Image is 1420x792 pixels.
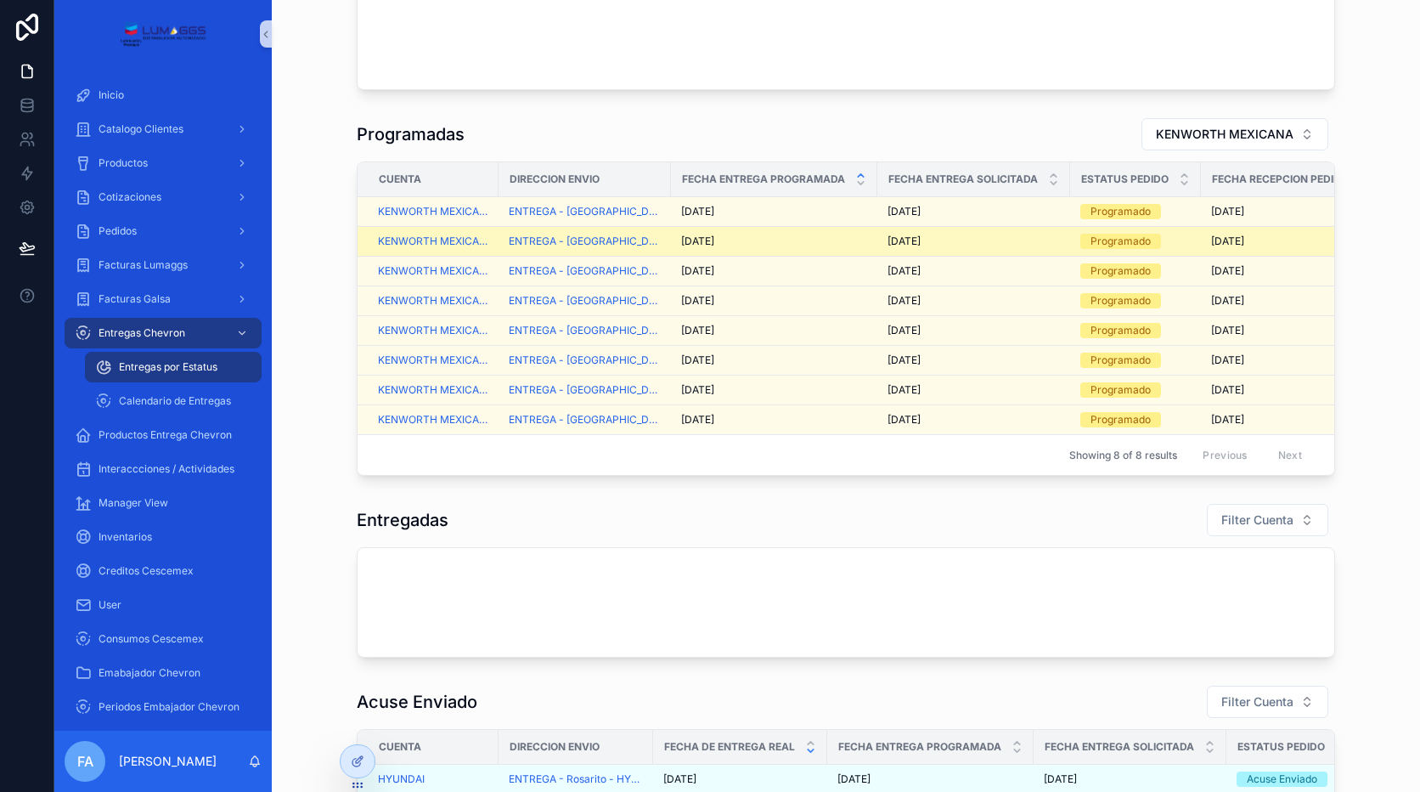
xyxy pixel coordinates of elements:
a: [DATE] [837,772,1023,786]
span: Entregas por Estatus [119,360,217,374]
a: ENTREGA - Rosarito - HYUNDAI [509,772,643,786]
a: [DATE] [1211,264,1371,278]
span: [DATE] [887,413,921,427]
a: Pedidos [65,216,262,246]
a: ENTREGA - [GEOGRAPHIC_DATA] - KENWORTH MEXICANA [509,413,661,427]
div: scrollable content [54,68,272,731]
a: [DATE] [681,324,867,337]
span: Pedidos [99,224,137,238]
span: KENWORTH MEXICANA [378,324,488,337]
div: Programado [1090,353,1151,368]
div: Programado [1090,204,1151,219]
a: KENWORTH MEXICANA [378,383,488,397]
a: [DATE] [681,205,867,218]
a: User [65,590,262,620]
a: [DATE] [1211,235,1371,248]
div: Programado [1090,293,1151,308]
a: KENWORTH MEXICANA [378,413,488,427]
span: [DATE] [837,772,871,786]
div: Programado [1090,323,1151,338]
a: [DATE] [681,354,867,367]
span: Periodos Embajador Chevron [99,700,239,714]
span: Productos [99,156,148,170]
span: Fecha Entrega Programada [682,173,845,186]
span: Showing 8 of 8 results [1069,449,1177,462]
span: [DATE] [681,324,714,337]
a: Entregas Chevron [65,318,262,348]
a: KENWORTH MEXICANA [378,354,488,367]
a: [DATE] [1044,772,1216,786]
div: Programado [1090,412,1151,427]
span: Fecha recepcion pedido [1212,173,1349,186]
a: KENWORTH MEXICANA [378,264,488,278]
a: ENTREGA - [GEOGRAPHIC_DATA] - KENWORTH MEXICANA [509,235,661,248]
span: Catalogo Clientes [99,122,183,136]
a: Programado [1080,323,1191,338]
a: [DATE] [887,354,1060,367]
a: [DATE] [1211,413,1371,427]
span: [DATE] [663,772,696,786]
a: [DATE] [681,383,867,397]
a: Interaccciones / Actividades [65,454,262,484]
a: ENTREGA - [GEOGRAPHIC_DATA] - KENWORTH MEXICANA [509,324,661,337]
span: Inventarios [99,530,152,544]
a: [DATE] [887,205,1060,218]
span: Entregas Chevron [99,326,185,340]
a: Productos [65,148,262,178]
a: ENTREGA - [GEOGRAPHIC_DATA] - KENWORTH MEXICANA [509,383,661,397]
span: [DATE] [1211,294,1244,308]
span: [DATE] [887,354,921,367]
a: ENTREGA - [GEOGRAPHIC_DATA] - KENWORTH MEXICANA [509,354,661,367]
a: [DATE] [887,264,1060,278]
a: Productos Entrega Chevron [65,420,262,450]
span: [DATE] [887,235,921,248]
span: [DATE] [1211,354,1244,367]
span: [DATE] [887,383,921,397]
span: Fecha de Entrega Real [664,740,795,754]
a: Periodos Embajador Chevron [65,692,262,722]
span: [DATE] [681,235,714,248]
span: [DATE] [887,205,921,218]
a: [DATE] [681,294,867,308]
a: Programado [1080,353,1191,368]
span: [DATE] [887,264,921,278]
a: ENTREGA - [GEOGRAPHIC_DATA] - KENWORTH MEXICANA [509,264,661,278]
a: ENTREGA - [GEOGRAPHIC_DATA] - KENWORTH MEXICANA [509,294,661,308]
span: Filter Cuenta [1221,512,1293,529]
span: [DATE] [1211,205,1244,218]
span: Productos Entrega Chevron [99,428,232,442]
a: HYUNDAI [378,772,488,786]
a: Catalogo Clientes [65,114,262,144]
span: Consumos Cescemex [99,632,204,646]
a: Consumos Cescemex [65,624,262,654]
a: KENWORTH MEXICANA [378,205,488,218]
a: ENTREGA - [GEOGRAPHIC_DATA] - KENWORTH MEXICANA [509,205,661,218]
span: Interaccciones / Actividades [99,462,234,476]
span: Facturas Lumaggs [99,258,188,272]
span: User [99,598,121,612]
a: Programado [1080,204,1191,219]
span: Direccion Envio [510,173,600,186]
a: Programado [1080,293,1191,308]
h1: Acuse Enviado [357,690,477,714]
span: Facturas Galsa [99,292,171,306]
span: [DATE] [887,324,921,337]
a: HYUNDAI [378,772,425,786]
a: KENWORTH MEXICANA [378,294,488,308]
a: Creditos Cescemex [65,556,262,586]
span: [DATE] [1211,324,1244,337]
